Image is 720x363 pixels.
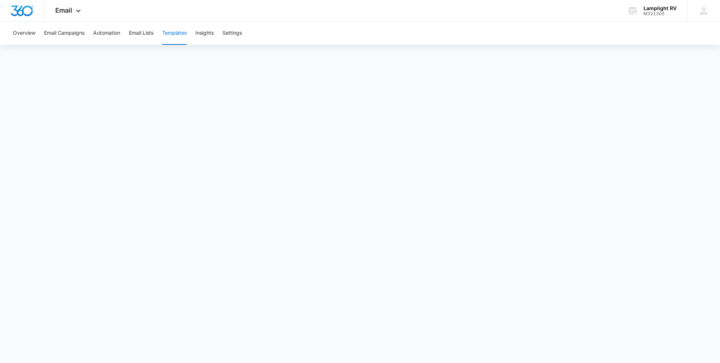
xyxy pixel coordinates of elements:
div: account id [643,11,677,16]
button: Email Lists [129,22,153,45]
button: Insights [195,22,214,45]
button: Automation [93,22,120,45]
button: Email Campaigns [44,22,84,45]
div: account name [643,5,677,11]
span: Email [55,7,72,14]
button: Settings [222,22,242,45]
button: Templates [162,22,187,45]
button: Overview [13,22,35,45]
